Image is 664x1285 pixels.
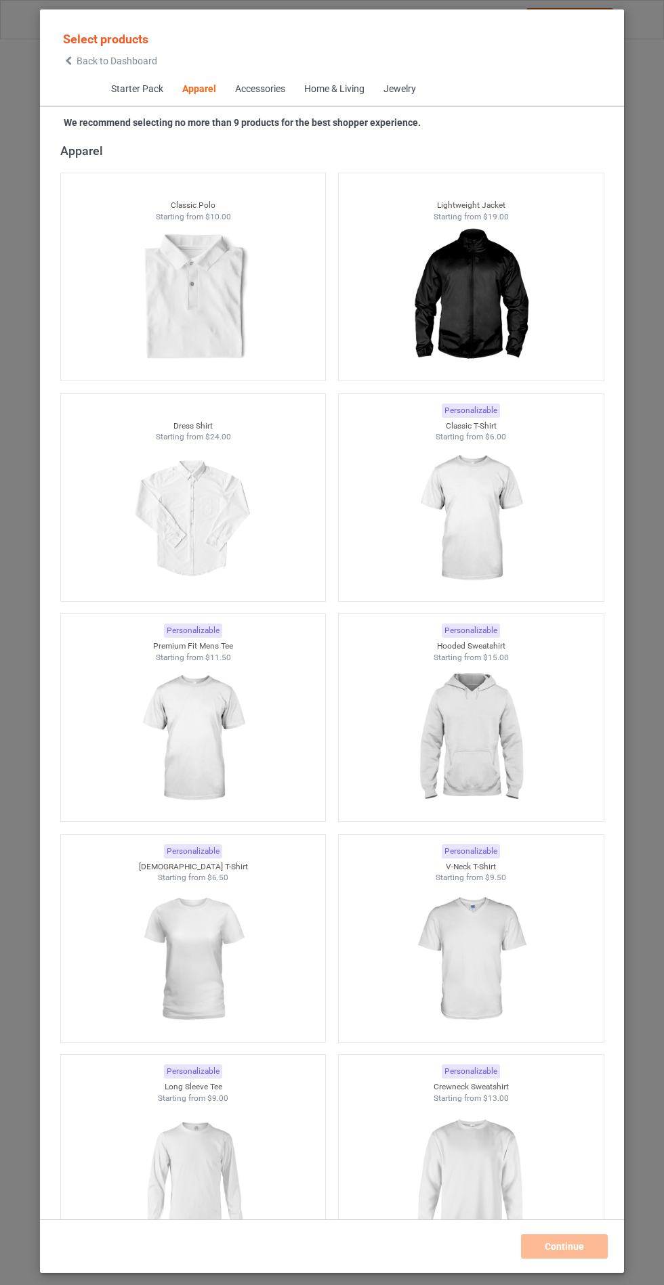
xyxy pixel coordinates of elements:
[483,653,509,662] span: $15.00
[442,624,500,638] div: Personalizable
[339,861,604,873] div: V-Neck T-Shirt
[164,624,222,638] div: Personalizable
[339,211,604,223] div: Starting from
[339,1093,604,1104] div: Starting from
[339,420,604,432] div: Classic T-Shirt
[410,663,531,814] img: regular.jpg
[339,1081,604,1093] div: Crewneck Sweatshirt
[61,1093,326,1104] div: Starting from
[132,884,253,1035] img: regular.jpg
[132,222,253,374] img: regular.jpg
[483,1093,509,1103] span: $13.00
[205,653,230,662] span: $11.50
[60,143,610,158] div: Apparel
[205,212,230,221] span: $10.00
[101,73,172,106] span: Starter Pack
[207,1093,228,1103] span: $9.00
[483,212,509,221] span: $19.00
[63,32,148,46] span: Select products
[64,117,421,128] strong: We recommend selecting no more than 9 products for the best shopper experience.
[61,211,326,223] div: Starting from
[339,652,604,663] div: Starting from
[207,873,228,882] span: $6.50
[339,200,604,211] div: Lightweight Jacket
[61,1081,326,1093] div: Long Sleeve Tee
[205,432,230,441] span: $24.00
[234,83,285,96] div: Accessories
[61,200,326,211] div: Classic Polo
[61,431,326,443] div: Starting from
[485,873,506,882] span: $9.50
[304,83,364,96] div: Home & Living
[132,1104,253,1255] img: regular.jpg
[442,844,500,858] div: Personalizable
[132,443,253,594] img: regular.jpg
[410,1104,531,1255] img: regular.jpg
[383,83,415,96] div: Jewelry
[410,884,531,1035] img: regular.jpg
[339,872,604,884] div: Starting from
[61,640,326,652] div: Premium Fit Mens Tee
[442,404,500,418] div: Personalizable
[182,83,215,96] div: Apparel
[77,56,157,66] span: Back to Dashboard
[61,652,326,663] div: Starting from
[132,663,253,814] img: regular.jpg
[410,222,531,374] img: regular.jpg
[164,1064,222,1079] div: Personalizable
[485,432,506,441] span: $6.00
[164,844,222,858] div: Personalizable
[442,1064,500,1079] div: Personalizable
[339,640,604,652] div: Hooded Sweatshirt
[61,861,326,873] div: [DEMOGRAPHIC_DATA] T-Shirt
[61,420,326,432] div: Dress Shirt
[61,872,326,884] div: Starting from
[410,443,531,594] img: regular.jpg
[339,431,604,443] div: Starting from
